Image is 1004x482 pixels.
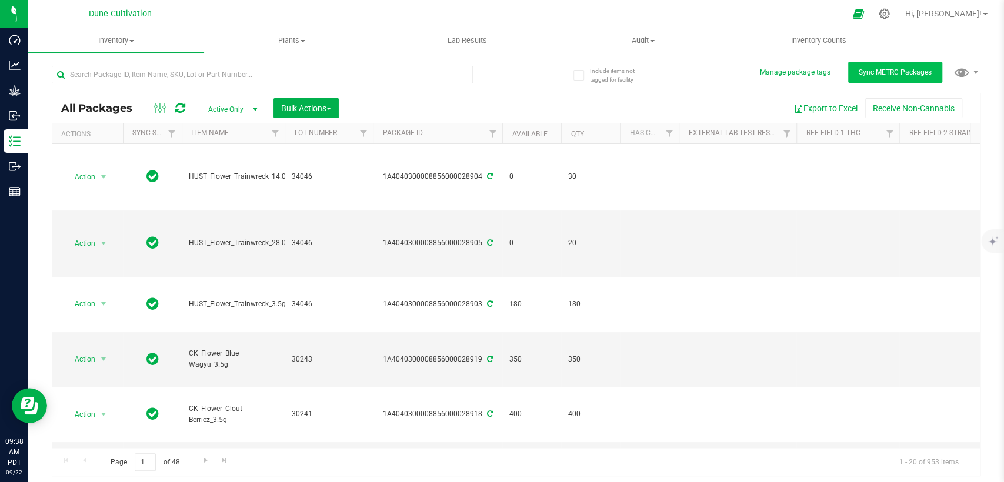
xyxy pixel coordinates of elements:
[146,168,159,185] span: In Sync
[9,110,21,122] inline-svg: Inbound
[731,28,906,53] a: Inventory Counts
[509,354,554,365] span: 350
[905,9,982,18] span: Hi, [PERSON_NAME]!
[432,35,503,46] span: Lab Results
[64,406,96,423] span: Action
[61,102,144,115] span: All Packages
[292,237,366,249] span: 34046
[5,468,23,477] p: 09/22
[197,453,214,469] a: Go to the next page
[9,135,21,147] inline-svg: Inventory
[485,355,493,363] span: Sync from Compliance System
[659,123,679,143] a: Filter
[146,296,159,312] span: In Sync
[568,354,613,365] span: 350
[292,299,366,310] span: 34046
[371,354,504,365] div: 1A4040300008856000028919
[89,9,152,19] span: Dune Cultivation
[64,351,96,367] span: Action
[571,130,583,138] a: Qty
[848,62,942,83] button: Sync METRC Packages
[509,171,554,182] span: 0
[292,409,366,420] span: 30241
[620,123,679,144] th: Has COA
[216,453,233,469] a: Go to the last page
[96,296,111,312] span: select
[353,123,373,143] a: Filter
[294,129,336,137] a: Lot Number
[371,171,504,182] div: 1A4040300008856000028904
[9,160,21,172] inline-svg: Outbound
[786,98,865,118] button: Export to Excel
[382,129,422,137] a: Package ID
[189,348,278,370] span: CK_Flower_Blue Wagyu_3.5g
[204,28,380,53] a: Plants
[777,123,796,143] a: Filter
[96,169,111,185] span: select
[485,300,493,308] span: Sync from Compliance System
[555,28,731,53] a: Audit
[9,85,21,96] inline-svg: Grow
[146,351,159,367] span: In Sync
[189,237,290,249] span: HUST_Flower_Trainwreck_28.0g
[485,410,493,418] span: Sync from Compliance System
[775,35,862,46] span: Inventory Counts
[64,169,96,185] span: Action
[205,35,379,46] span: Plants
[135,453,156,471] input: 1
[371,237,504,249] div: 1A4040300008856000028905
[371,409,504,420] div: 1A4040300008856000028918
[9,59,21,71] inline-svg: Analytics
[9,34,21,46] inline-svg: Dashboard
[760,68,830,78] button: Manage package tags
[189,299,286,310] span: HUST_Flower_Trainwreck_3.5g
[512,130,547,138] a: Available
[146,235,159,251] span: In Sync
[909,129,995,137] a: Ref Field 2 Strain Name
[281,103,331,113] span: Bulk Actions
[509,299,554,310] span: 180
[845,2,871,25] span: Open Ecommerce Menu
[146,406,159,422] span: In Sync
[485,172,493,180] span: Sync from Compliance System
[64,235,96,252] span: Action
[568,171,613,182] span: 30
[556,35,731,46] span: Audit
[96,406,111,423] span: select
[568,299,613,310] span: 180
[806,129,860,137] a: Ref Field 1 THC
[61,130,118,138] div: Actions
[64,296,96,312] span: Action
[162,123,182,143] a: Filter
[859,68,932,76] span: Sync METRC Packages
[5,436,23,468] p: 09:38 AM PDT
[371,299,504,310] div: 1A4040300008856000028903
[568,237,613,249] span: 20
[28,35,204,46] span: Inventory
[509,409,554,420] span: 400
[568,409,613,420] span: 400
[589,66,648,84] span: Include items not tagged for facility
[877,8,892,19] div: Manage settings
[379,28,555,53] a: Lab Results
[96,351,111,367] span: select
[509,237,554,249] span: 0
[191,129,229,137] a: Item Name
[292,354,366,365] span: 30243
[9,186,21,198] inline-svg: Reports
[880,123,899,143] a: Filter
[688,129,780,137] a: External Lab Test Result
[132,129,178,137] a: Sync Status
[28,28,204,53] a: Inventory
[890,453,968,471] span: 1 - 20 of 953 items
[189,403,278,426] span: CK_Flower_Clout Berriez_3.5g
[52,66,473,83] input: Search Package ID, Item Name, SKU, Lot or Part Number...
[101,453,189,471] span: Page of 48
[265,123,285,143] a: Filter
[96,235,111,252] span: select
[12,388,47,423] iframe: Resource center
[273,98,339,118] button: Bulk Actions
[865,98,962,118] button: Receive Non-Cannabis
[483,123,502,143] a: Filter
[189,171,290,182] span: HUST_Flower_Trainwreck_14.0g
